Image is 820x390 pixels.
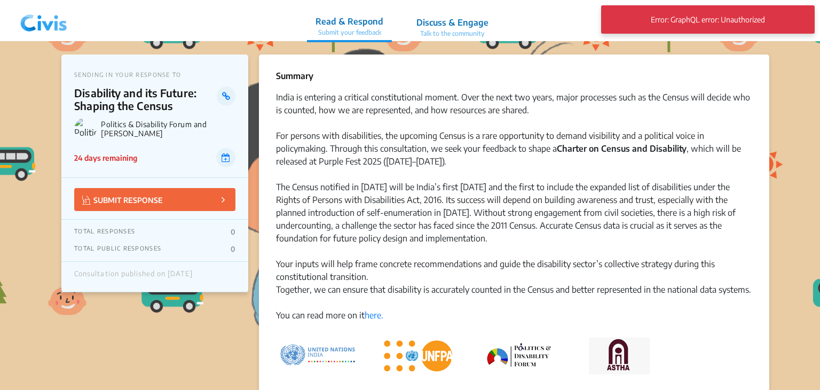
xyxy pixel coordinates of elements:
p: Politics & Disability Forum and [PERSON_NAME] [101,120,235,138]
div: For persons with disabilities, the upcoming Census is a rare opportunity to demand visibility and... [276,129,752,181]
p: Read & Respond [316,15,383,28]
p: Submit your feedback [316,28,383,37]
p: 0 [231,228,235,236]
strong: Charter on Census and Disability [557,143,687,154]
img: Vector.jpg [82,196,91,205]
p: Disability and its Future: Shaping the Census [74,87,217,112]
p: Talk to the community [416,29,488,38]
p: SUBMIT RESPONSE [82,193,163,206]
div: India is entering a critical constitutional moment. Over the next two years, major processes such... [276,91,752,129]
div: Consultation published on [DATE] [74,270,193,284]
p: Discuss & Engage [416,16,488,29]
p: SENDING IN YOUR RESPONSE TO [74,71,235,78]
p: TOTAL PUBLIC RESPONSES [74,245,161,253]
p: 24 days remaining [74,152,137,163]
img: image.png [276,334,656,378]
p: 0 [231,245,235,253]
img: navlogo.png [16,5,72,37]
p: Error: GraphQL error: Unauthorized [614,10,801,29]
button: SUBMIT RESPONSE [74,188,235,211]
img: Politics & Disability Forum and Astha logo [74,118,97,140]
p: Summary [276,69,313,82]
p: TOTAL RESPONSES [74,228,135,236]
a: here. [365,310,383,321]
